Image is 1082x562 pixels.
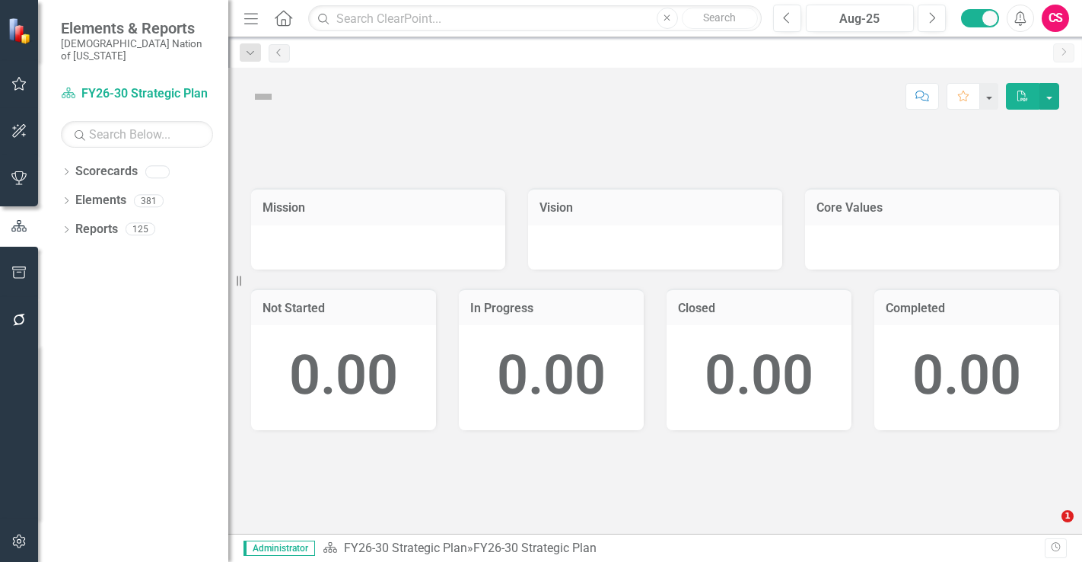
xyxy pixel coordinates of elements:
span: Administrator [243,541,315,556]
span: Elements & Reports [61,19,213,37]
h3: Closed [678,302,840,315]
button: Search [682,8,758,29]
span: Search [703,11,736,24]
div: 0.00 [889,337,1044,415]
div: 0.00 [266,337,421,415]
h3: Mission [263,201,494,215]
iframe: Intercom live chat [1030,510,1067,547]
a: Reports [75,221,118,238]
input: Search Below... [61,121,213,148]
div: » [323,540,1045,557]
button: CS [1042,5,1069,32]
div: FY26-30 Strategic Plan [473,541,597,555]
img: Not Defined [251,85,275,109]
a: Scorecards [75,163,138,180]
h3: Vision [539,201,771,215]
h3: Core Values [816,201,1048,215]
div: Aug-25 [811,10,909,28]
a: FY26-30 Strategic Plan [61,85,213,103]
a: FY26-30 Strategic Plan [344,541,467,555]
a: Elements [75,192,126,209]
h3: Not Started [263,302,425,315]
small: [DEMOGRAPHIC_DATA] Nation of [US_STATE] [61,37,213,62]
h3: Completed [886,302,1048,315]
div: 0.00 [682,337,836,415]
span: 1 [1061,510,1074,522]
img: ClearPoint Strategy [8,18,34,44]
input: Search ClearPoint... [308,5,762,32]
div: 0.00 [474,337,629,415]
h3: In Progress [470,302,632,315]
div: 125 [126,223,155,236]
button: Aug-25 [806,5,914,32]
div: 381 [134,194,164,207]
